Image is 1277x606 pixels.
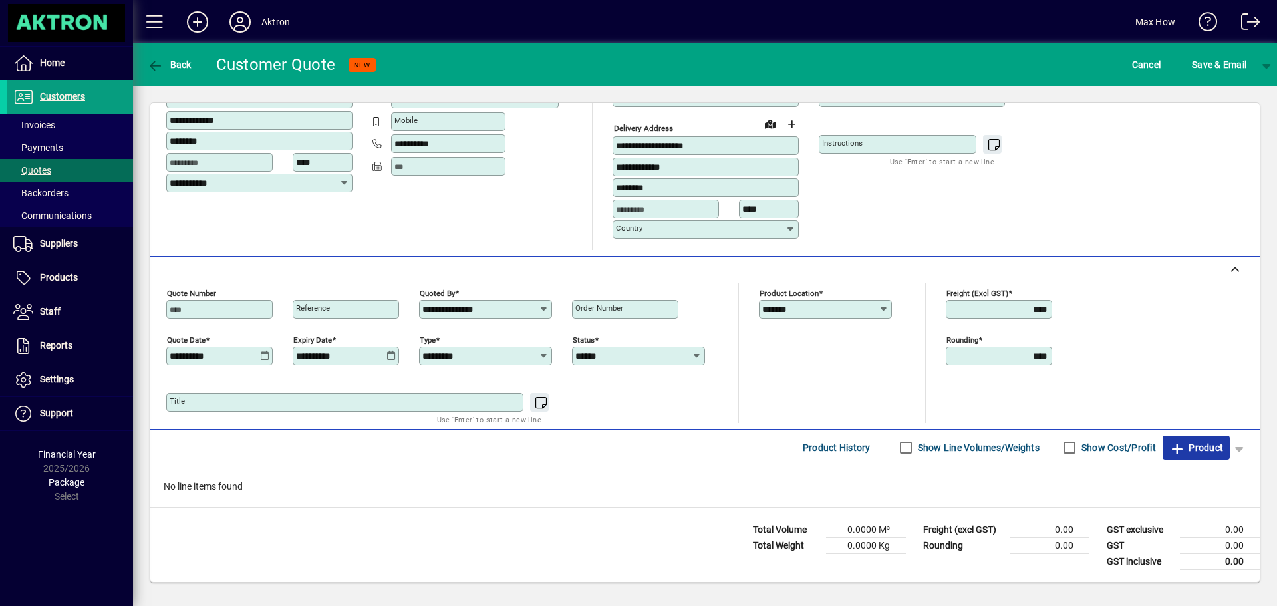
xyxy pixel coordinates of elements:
[13,210,92,221] span: Communications
[7,397,133,430] a: Support
[354,61,370,69] span: NEW
[1192,59,1197,70] span: S
[420,335,436,344] mat-label: Type
[13,188,69,198] span: Backorders
[1010,537,1089,553] td: 0.00
[1129,53,1165,76] button: Cancel
[1180,553,1260,570] td: 0.00
[797,436,876,460] button: Product History
[7,329,133,363] a: Reports
[40,238,78,249] span: Suppliers
[293,335,332,344] mat-label: Expiry date
[946,335,978,344] mat-label: Rounding
[219,10,261,34] button: Profile
[917,522,1010,537] td: Freight (excl GST)
[7,227,133,261] a: Suppliers
[822,138,863,148] mat-label: Instructions
[7,47,133,80] a: Home
[1180,537,1260,553] td: 0.00
[1100,553,1180,570] td: GST inclusive
[1185,53,1253,76] button: Save & Email
[40,408,73,418] span: Support
[1135,11,1175,33] div: Max How
[760,288,819,297] mat-label: Product location
[7,261,133,295] a: Products
[40,374,74,384] span: Settings
[13,165,51,176] span: Quotes
[437,412,541,427] mat-hint: Use 'Enter' to start a new line
[13,142,63,153] span: Payments
[1010,522,1089,537] td: 0.00
[1180,522,1260,537] td: 0.00
[38,449,96,460] span: Financial Year
[1132,54,1161,75] span: Cancel
[40,272,78,283] span: Products
[144,53,195,76] button: Back
[1079,441,1156,454] label: Show Cost/Profit
[40,340,72,351] span: Reports
[746,522,826,537] td: Total Volume
[1169,437,1223,458] span: Product
[7,204,133,227] a: Communications
[746,537,826,553] td: Total Weight
[40,306,61,317] span: Staff
[167,288,216,297] mat-label: Quote number
[7,136,133,159] a: Payments
[261,11,290,33] div: Aktron
[216,54,336,75] div: Customer Quote
[170,396,185,406] mat-label: Title
[1163,436,1230,460] button: Product
[1231,3,1260,46] a: Logout
[147,59,192,70] span: Back
[826,537,906,553] td: 0.0000 Kg
[40,57,65,68] span: Home
[7,159,133,182] a: Quotes
[890,154,994,169] mat-hint: Use 'Enter' to start a new line
[133,53,206,76] app-page-header-button: Back
[49,477,84,488] span: Package
[760,113,781,134] a: View on map
[1192,54,1246,75] span: ave & Email
[1100,537,1180,553] td: GST
[826,522,906,537] td: 0.0000 M³
[176,10,219,34] button: Add
[7,363,133,396] a: Settings
[150,466,1260,507] div: No line items found
[575,303,623,313] mat-label: Order number
[616,224,642,233] mat-label: Country
[915,441,1040,454] label: Show Line Volumes/Weights
[7,114,133,136] a: Invoices
[13,120,55,130] span: Invoices
[167,335,206,344] mat-label: Quote date
[781,114,802,135] button: Choose address
[803,437,871,458] span: Product History
[7,295,133,329] a: Staff
[420,288,455,297] mat-label: Quoted by
[1100,522,1180,537] td: GST exclusive
[7,182,133,204] a: Backorders
[917,537,1010,553] td: Rounding
[40,91,85,102] span: Customers
[1189,3,1218,46] a: Knowledge Base
[573,335,595,344] mat-label: Status
[946,288,1008,297] mat-label: Freight (excl GST)
[296,303,330,313] mat-label: Reference
[394,116,418,125] mat-label: Mobile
